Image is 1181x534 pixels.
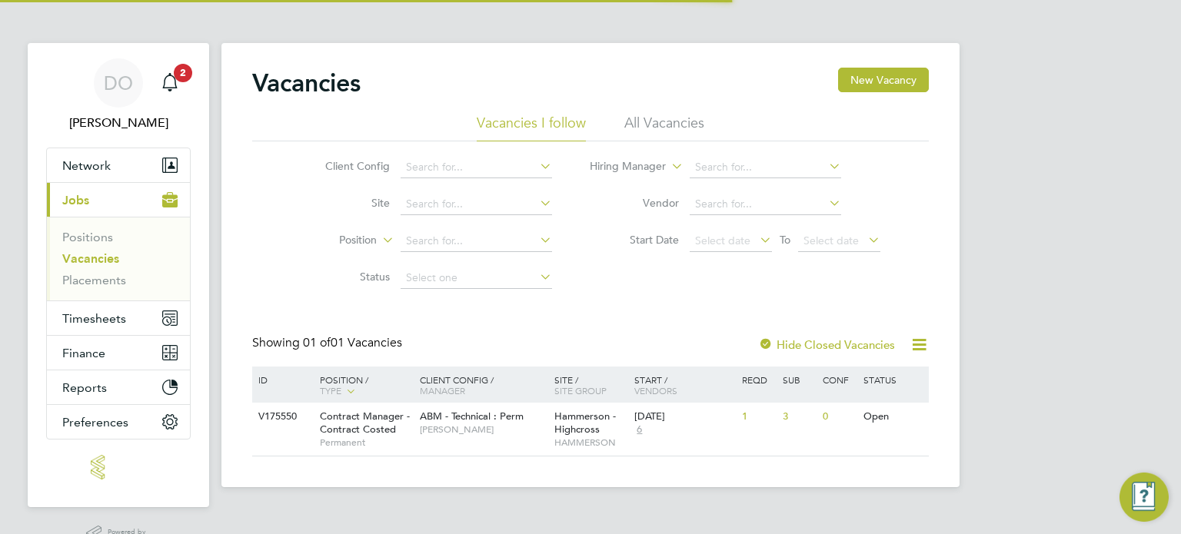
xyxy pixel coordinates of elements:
label: Start Date [590,233,679,247]
li: All Vacancies [624,114,704,141]
span: 2 [174,64,192,82]
span: Network [62,158,111,173]
a: DO[PERSON_NAME] [46,58,191,132]
button: Jobs [47,183,190,217]
div: 0 [819,403,859,431]
a: 2 [155,58,185,108]
div: Status [860,367,927,393]
span: ABM - Technical : Perm [420,410,524,423]
button: Network [47,148,190,182]
span: Timesheets [62,311,126,326]
input: Select one [401,267,552,289]
span: Finance [62,346,105,360]
a: Placements [62,273,126,287]
li: Vacancies I follow [477,114,586,141]
div: ID [254,367,308,393]
div: Client Config / [416,367,551,403]
span: Select date [695,234,750,247]
span: Jobs [62,193,89,207]
a: Positions [62,230,113,244]
span: Preferences [62,415,128,430]
span: To [775,230,795,250]
div: Open [860,403,927,431]
label: Client Config [301,159,390,173]
div: Sub [779,367,819,393]
span: Site Group [554,384,607,396]
div: Start / [630,367,738,403]
input: Search for... [690,157,841,178]
div: 1 [738,403,778,431]
label: Vendor [590,196,679,210]
span: Davon Osbourne [46,114,191,132]
input: Search for... [401,231,552,252]
span: 6 [634,423,644,436]
span: HAMMERSON [554,436,627,449]
span: Select date [803,234,859,247]
button: New Vacancy [838,68,929,92]
a: Vacancies [62,251,119,266]
button: Reports [47,370,190,404]
button: Timesheets [47,301,190,335]
div: Conf [819,367,859,393]
span: 01 of [303,335,331,350]
div: Reqd [738,367,778,393]
div: Position / [308,367,416,405]
input: Search for... [401,194,552,215]
img: invictus-group-logo-retina.png [91,455,146,479]
span: Manager [420,384,465,396]
span: [PERSON_NAME] [420,423,547,436]
span: Type [320,384,341,396]
input: Search for... [401,157,552,178]
span: 01 Vacancies [303,335,402,350]
span: Hammerson - Highcross [554,410,616,436]
span: Reports [62,380,107,395]
div: Jobs [47,217,190,300]
label: Hide Closed Vacancies [758,337,895,352]
span: Vendors [634,384,677,396]
input: Search for... [690,194,841,215]
h2: Vacancies [252,68,361,98]
nav: Main navigation [28,43,209,507]
label: Status [301,270,390,284]
span: Permanent [320,436,412,449]
div: V175550 [254,403,308,431]
div: Showing [252,335,405,351]
span: Contract Manager - Contract Costed [320,410,410,436]
label: Site [301,196,390,210]
div: 3 [779,403,819,431]
label: Position [288,233,377,248]
div: [DATE] [634,410,734,423]
button: Finance [47,336,190,370]
a: Go to home page [46,455,191,479]
button: Engage Resource Center [1119,473,1169,522]
label: Hiring Manager [577,159,666,174]
span: DO [104,73,133,93]
button: Preferences [47,405,190,439]
div: Site / [551,367,631,403]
